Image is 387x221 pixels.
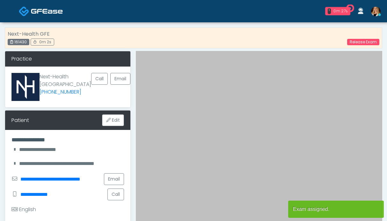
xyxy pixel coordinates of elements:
div: Patient [11,117,29,124]
a: 1 0m 27s [321,4,354,18]
a: Release Exam [347,39,379,45]
a: Email [104,173,124,185]
div: English [11,206,36,213]
p: Next-Health [GEOGRAPHIC_DATA] [40,73,91,96]
button: Call [91,73,108,85]
button: Call [107,189,124,200]
a: Email [110,73,130,85]
span: 0m 2s [39,39,51,45]
a: Docovia [19,1,63,21]
strong: Next-Health GFE [8,30,50,38]
img: Docovia [31,8,63,14]
button: Edit [102,114,124,126]
div: 161430 [8,39,29,45]
img: Provider image [11,73,40,101]
div: Practice [5,51,130,67]
div: 0m 27s [333,8,348,14]
a: [PHONE_NUMBER] [40,88,81,96]
img: Docovia [19,6,29,17]
img: Meagan Petrek [371,7,381,16]
article: Exam assigned. [288,201,384,218]
div: 1 [328,8,331,14]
